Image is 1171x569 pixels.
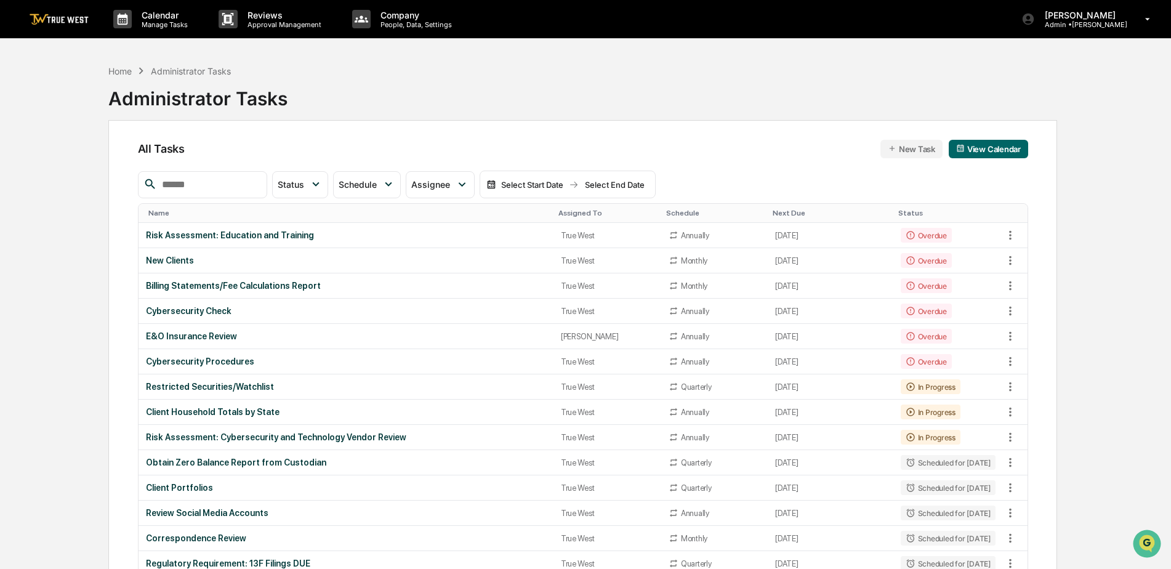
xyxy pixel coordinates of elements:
[238,10,328,20] p: Reviews
[238,20,328,29] p: Approval Management
[901,354,952,369] div: Overdue
[581,180,649,190] div: Select End Date
[681,332,709,341] div: Annually
[339,179,377,190] span: Schedule
[411,179,450,190] span: Assignee
[146,508,546,518] div: Review Social Media Accounts
[12,94,34,116] img: 1746055101610-c473b297-6a78-478c-a979-82029cc54cd1
[138,142,185,155] span: All Tasks
[681,509,709,518] div: Annually
[146,230,546,240] div: Risk Assessment: Education and Training
[146,533,546,543] div: Correspondence Review
[561,382,654,392] div: True West
[146,382,546,392] div: Restricted Securities/Watchlist
[12,180,22,190] div: 🔎
[146,483,546,493] div: Client Portfolios
[681,483,712,493] div: Quarterly
[486,180,496,190] img: calendar
[25,155,79,167] span: Preclearance
[768,349,893,374] td: [DATE]
[42,94,202,107] div: Start new chat
[768,425,893,450] td: [DATE]
[768,475,893,501] td: [DATE]
[768,299,893,324] td: [DATE]
[681,281,707,291] div: Monthly
[561,458,654,467] div: True West
[561,332,654,341] div: [PERSON_NAME]
[108,78,288,110] div: Administrator Tasks
[146,256,546,265] div: New Clients
[561,408,654,417] div: True West
[89,156,99,166] div: 🗄️
[901,506,996,520] div: Scheduled for [DATE]
[901,278,952,293] div: Overdue
[561,307,654,316] div: True West
[561,559,654,568] div: True West
[12,156,22,166] div: 🖐️
[151,66,231,76] div: Administrator Tasks
[901,531,996,546] div: Scheduled for [DATE]
[30,14,89,25] img: logo
[146,281,546,291] div: Billing Statements/Fee Calculations Report
[146,432,546,442] div: Risk Assessment: Cybersecurity and Technology Vendor Review
[25,179,78,191] span: Data Lookup
[768,374,893,400] td: [DATE]
[681,458,712,467] div: Quarterly
[132,10,194,20] p: Calendar
[146,306,546,316] div: Cybersecurity Check
[278,179,304,190] span: Status
[371,20,458,29] p: People, Data, Settings
[901,405,960,419] div: In Progress
[561,256,654,265] div: True West
[681,256,707,265] div: Monthly
[108,66,132,76] div: Home
[558,209,656,217] div: Toggle SortBy
[1035,20,1127,29] p: Admin • [PERSON_NAME]
[146,331,546,341] div: E&O Insurance Review
[901,228,952,243] div: Overdue
[901,329,952,344] div: Overdue
[146,559,546,568] div: Regulatory Requirement: 13F Filings DUE
[87,208,149,218] a: Powered byPylon
[681,382,712,392] div: Quarterly
[146,357,546,366] div: Cybersecurity Procedures
[1132,528,1165,562] iframe: Open customer support
[901,304,952,318] div: Overdue
[773,209,888,217] div: Toggle SortBy
[768,450,893,475] td: [DATE]
[569,180,579,190] img: arrow right
[681,408,709,417] div: Annually
[561,231,654,240] div: True West
[7,150,84,172] a: 🖐️Preclearance
[561,534,654,543] div: True West
[681,534,707,543] div: Monthly
[901,480,996,495] div: Scheduled for [DATE]
[146,407,546,417] div: Client Household Totals by State
[880,140,943,158] button: New Task
[768,526,893,551] td: [DATE]
[132,20,194,29] p: Manage Tasks
[7,174,82,196] a: 🔎Data Lookup
[148,209,549,217] div: Toggle SortBy
[898,209,998,217] div: Toggle SortBy
[371,10,458,20] p: Company
[901,253,952,268] div: Overdue
[949,140,1028,158] button: View Calendar
[84,150,158,172] a: 🗄️Attestations
[768,223,893,248] td: [DATE]
[102,155,153,167] span: Attestations
[681,559,712,568] div: Quarterly
[42,107,156,116] div: We're available if you need us!
[561,281,654,291] div: True West
[123,209,149,218] span: Pylon
[561,483,654,493] div: True West
[901,455,996,470] div: Scheduled for [DATE]
[666,209,763,217] div: Toggle SortBy
[1003,209,1028,217] div: Toggle SortBy
[901,379,960,394] div: In Progress
[499,180,566,190] div: Select Start Date
[768,324,893,349] td: [DATE]
[768,400,893,425] td: [DATE]
[561,509,654,518] div: True West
